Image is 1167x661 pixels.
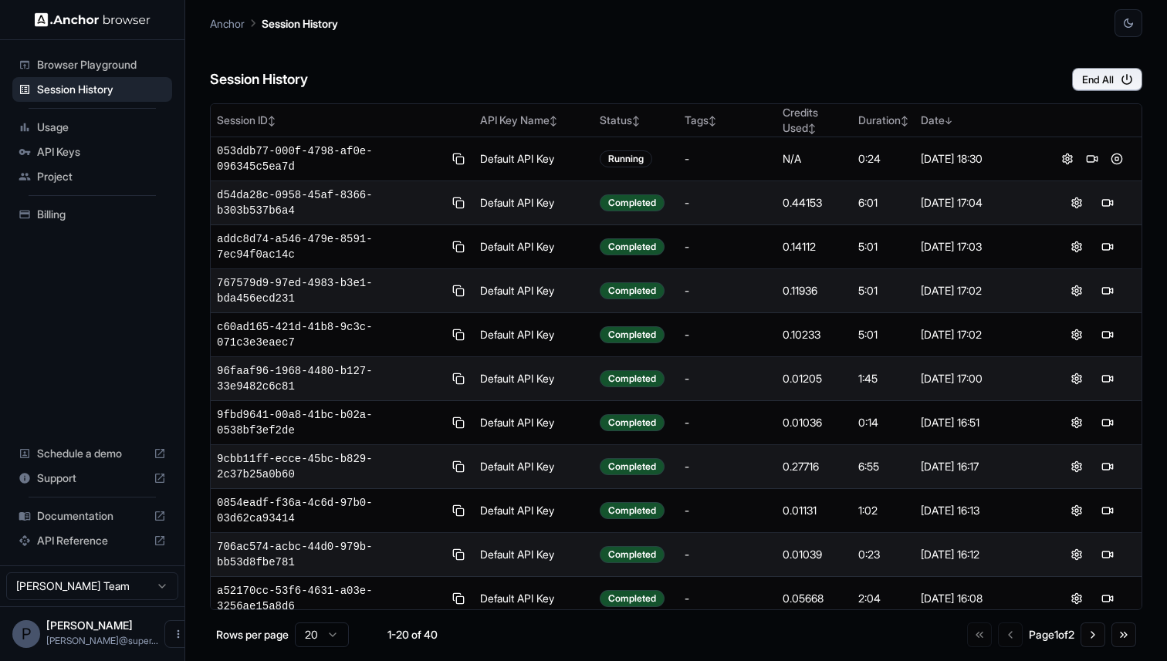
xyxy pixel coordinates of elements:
span: API Keys [37,144,166,160]
div: Credits Used [783,105,847,136]
div: 0.11936 [783,283,847,298]
div: 5:01 [858,283,908,298]
div: 5:01 [858,327,908,342]
span: 706ac574-acbc-44d0-979b-bb53d8fbe781 [217,539,444,570]
td: Default API Key [474,533,594,577]
span: ↕ [632,115,640,126]
div: Status [600,113,672,128]
span: a52170cc-53f6-4631-a03e-3256ae15a8d6 [217,583,444,614]
span: Browser Playground [37,57,166,73]
div: Project [12,164,172,189]
div: 0.27716 [783,459,847,474]
span: ↕ [808,123,816,134]
div: [DATE] 17:02 [921,283,1036,298]
span: 9cbb11ff-ecce-45bc-b829-2c37b25a0b60 [217,451,444,482]
div: Completed [600,414,665,431]
div: [DATE] 16:12 [921,547,1036,562]
div: 0.14112 [783,239,847,255]
img: Anchor Logo [35,12,151,27]
div: [DATE] 18:30 [921,151,1036,167]
span: Project [37,169,166,184]
td: Default API Key [474,181,594,225]
div: - [685,239,770,255]
td: Default API Key [474,269,594,313]
h6: Session History [210,69,308,91]
div: [DATE] 16:51 [921,415,1036,430]
div: - [685,459,770,474]
div: - [685,195,770,211]
span: API Reference [37,533,147,548]
span: pratyush@superproducer.ai [46,635,158,646]
div: Completed [600,502,665,519]
div: Date [921,113,1036,128]
div: Completed [600,458,665,475]
span: Billing [37,207,166,222]
div: 0.01131 [783,503,847,518]
div: Support [12,466,172,491]
div: 0:24 [858,151,908,167]
span: ↓ [945,115,952,126]
div: Tags [685,113,770,128]
div: Completed [600,238,665,255]
div: API Key Name [480,113,588,128]
span: d54da28c-0958-45af-8366-b303b537b6a4 [217,187,444,218]
td: Default API Key [474,225,594,269]
div: P [12,620,40,648]
div: N/A [783,151,847,167]
td: Default API Key [474,137,594,181]
nav: breadcrumb [210,15,338,32]
div: 0.44153 [783,195,847,211]
span: addc8d74-a546-479e-8591-7ec94f0ac14c [217,231,444,262]
p: Session History [262,15,338,32]
div: 5:01 [858,239,908,255]
div: 0.01039 [783,547,847,562]
div: - [685,151,770,167]
span: 053ddb77-000f-4798-af0e-096345c5ea7d [217,143,444,174]
div: Usage [12,115,172,140]
div: - [685,327,770,342]
div: Session ID [217,113,468,128]
div: 1-20 of 40 [374,627,451,642]
div: Completed [600,326,665,343]
td: Default API Key [474,445,594,489]
span: 96faaf96-1968-4480-b127-33e9482c6c81 [217,363,444,394]
div: 0.05668 [783,591,847,606]
span: ↕ [901,115,908,126]
span: Usage [37,120,166,135]
div: Completed [600,282,665,299]
div: 0.01205 [783,371,847,386]
div: 6:55 [858,459,908,474]
div: Completed [600,370,665,387]
span: 0854eadf-f36a-4c6d-97b0-03d62ca93414 [217,495,444,526]
div: [DATE] 17:03 [921,239,1036,255]
button: End All [1072,68,1142,91]
div: 1:45 [858,371,908,386]
div: Page 1 of 2 [1029,627,1074,642]
div: [DATE] 17:00 [921,371,1036,386]
button: Open menu [164,620,192,648]
td: Default API Key [474,313,594,357]
div: Billing [12,202,172,227]
div: Session History [12,77,172,102]
span: ↕ [550,115,557,126]
div: Duration [858,113,908,128]
div: Completed [600,194,665,211]
div: 0.10233 [783,327,847,342]
div: Schedule a demo [12,441,172,466]
span: 767579d9-97ed-4983-b3e1-bda456ecd231 [217,275,444,306]
div: - [685,415,770,430]
div: 2:04 [858,591,908,606]
span: Schedule a demo [37,446,147,461]
span: ↕ [268,115,276,126]
span: Session History [37,82,166,97]
div: 1:02 [858,503,908,518]
div: 0.01036 [783,415,847,430]
div: Running [600,150,652,167]
div: Completed [600,546,665,563]
div: - [685,591,770,606]
span: Pratyush Sahay [46,619,133,632]
span: Documentation [37,508,147,524]
td: Default API Key [474,401,594,445]
div: Completed [600,590,665,607]
span: 9fbd9641-00a8-41bc-b02a-0538bf3ef2de [217,407,444,438]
